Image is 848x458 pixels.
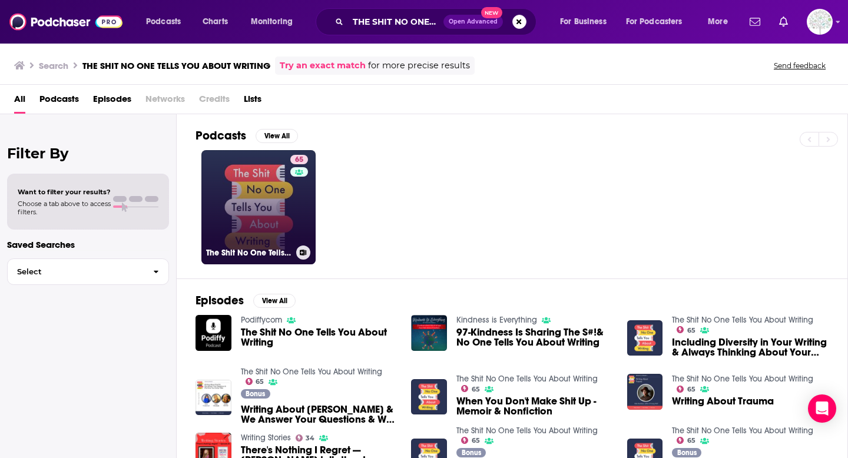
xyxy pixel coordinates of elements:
[246,378,264,385] a: 65
[199,89,230,114] span: Credits
[14,89,25,114] a: All
[196,293,244,308] h2: Episodes
[627,374,663,410] img: Writing About Trauma
[672,337,829,357] a: Including Diversity in Your Writing & Always Thinking About Your Reader
[241,404,397,424] span: Writing About [PERSON_NAME] & We Answer Your Questions & We Give You Comp Titles
[672,374,813,384] a: The Shit No One Tells You About Writing
[770,61,829,71] button: Send feedback
[672,396,774,406] a: Writing About Trauma
[368,59,470,72] span: for more precise results
[7,258,169,285] button: Select
[39,89,79,114] a: Podcasts
[456,426,598,436] a: The Shit No One Tells You About Writing
[672,426,813,436] a: The Shit No One Tells You About Writing
[443,15,503,29] button: Open AdvancedNew
[8,268,144,276] span: Select
[774,12,793,32] a: Show notifications dropdown
[708,14,728,30] span: More
[196,315,231,351] img: The Shit No One Tells You About Writing
[626,14,683,30] span: For Podcasters
[203,14,228,30] span: Charts
[677,437,695,444] a: 65
[196,128,298,143] a: PodcastsView All
[18,200,111,216] span: Choose a tab above to access filters.
[456,315,537,325] a: Kindness is Everything
[256,129,298,143] button: View All
[808,394,836,423] div: Open Intercom Messenger
[411,379,447,415] img: When You Don't Make Shit Up - Memoir & Nonfiction
[348,12,443,31] input: Search podcasts, credits, & more...
[241,367,382,377] a: The Shit No One Tells You About Writing
[627,320,663,356] img: Including Diversity in Your Writing & Always Thinking About Your Reader
[449,19,498,25] span: Open Advanced
[745,12,765,32] a: Show notifications dropdown
[201,150,316,264] a: 65The Shit No One Tells You About Writing
[687,438,695,443] span: 65
[456,327,613,347] a: 97-Kindness Is Sharing The S#!& No One Tells You About Writing
[138,12,196,31] button: open menu
[560,14,607,30] span: For Business
[411,315,447,351] img: 97-Kindness Is Sharing The S#!& No One Tells You About Writing
[807,9,833,35] button: Show profile menu
[672,315,813,325] a: The Shit No One Tells You About Writing
[677,326,695,333] a: 65
[196,293,296,308] a: EpisodesView All
[146,14,181,30] span: Podcasts
[552,12,621,31] button: open menu
[677,449,697,456] span: Bonus
[7,145,169,162] h2: Filter By
[196,128,246,143] h2: Podcasts
[251,14,293,30] span: Monitoring
[456,396,613,416] a: When You Don't Make Shit Up - Memoir & Nonfiction
[196,380,231,416] img: Writing About Grief & We Answer Your Questions & We Give You Comp Titles
[296,434,315,442] a: 34
[145,89,185,114] span: Networks
[807,9,833,35] img: User Profile
[243,12,308,31] button: open menu
[241,433,291,443] a: Writing Stories
[295,154,303,166] span: 65
[461,437,480,444] a: 65
[195,12,235,31] a: Charts
[93,89,131,114] a: Episodes
[9,11,122,33] img: Podchaser - Follow, Share and Rate Podcasts
[280,59,366,72] a: Try an exact match
[461,385,480,392] a: 65
[18,188,111,196] span: Want to filter your results?
[700,12,743,31] button: open menu
[241,404,397,424] a: Writing About Grief & We Answer Your Questions & We Give You Comp Titles
[327,8,548,35] div: Search podcasts, credits, & more...
[618,12,700,31] button: open menu
[241,315,282,325] a: Podiffycom
[39,60,68,71] h3: Search
[246,390,265,397] span: Bonus
[290,155,308,164] a: 65
[253,294,296,308] button: View All
[244,89,261,114] a: Lists
[481,7,502,18] span: New
[807,9,833,35] span: Logged in as WunderTanya
[206,248,291,258] h3: The Shit No One Tells You About Writing
[256,379,264,384] span: 65
[306,436,314,441] span: 34
[687,387,695,392] span: 65
[472,438,480,443] span: 65
[677,386,695,393] a: 65
[241,327,397,347] a: The Shit No One Tells You About Writing
[687,328,695,333] span: 65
